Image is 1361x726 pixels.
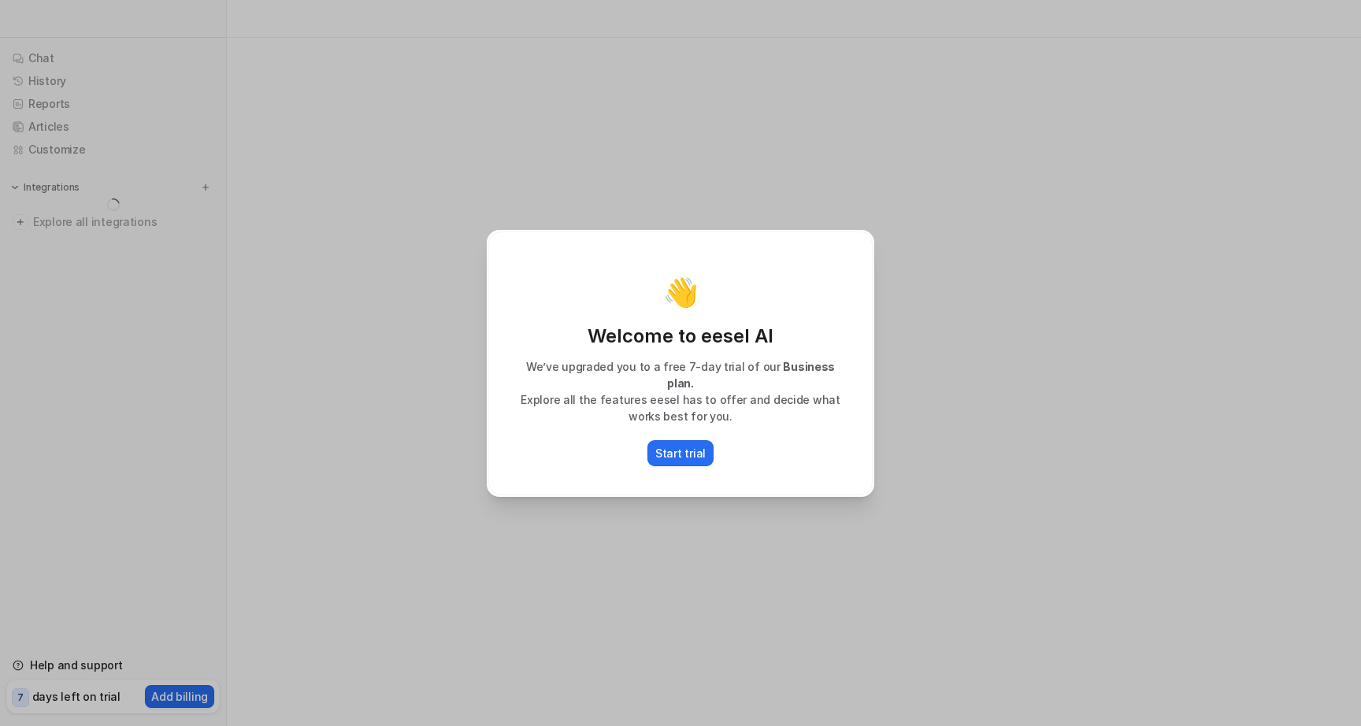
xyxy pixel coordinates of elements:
p: Welcome to eesel AI [505,324,856,349]
p: Explore all the features eesel has to offer and decide what works best for you. [505,391,856,424]
p: We’ve upgraded you to a free 7-day trial of our [505,358,856,391]
p: Start trial [655,445,706,461]
p: 👋 [663,276,699,308]
button: Start trial [647,440,714,466]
